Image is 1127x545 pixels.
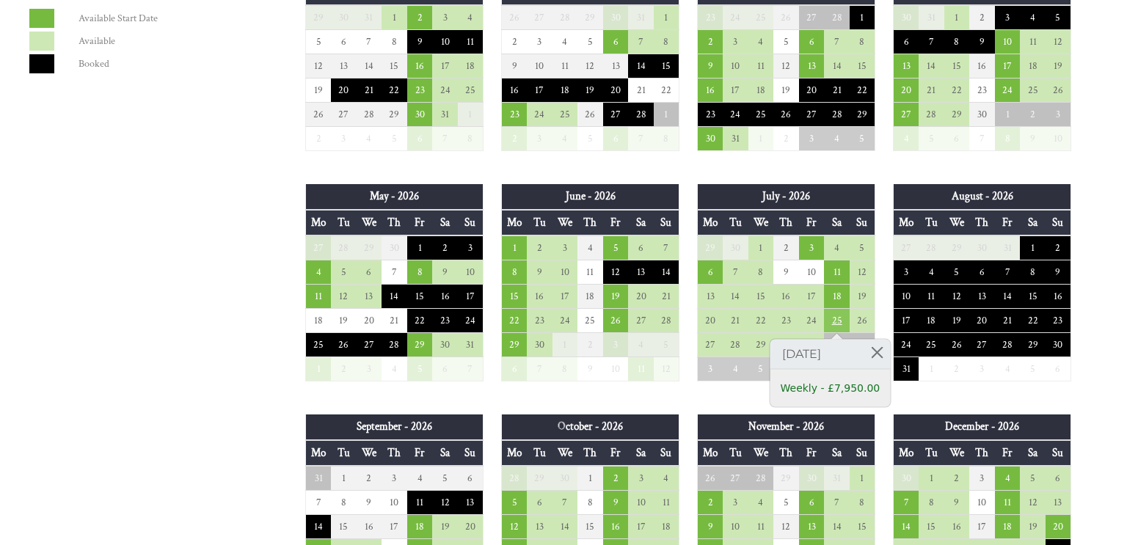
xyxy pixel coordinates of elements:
td: 8 [944,30,970,54]
td: 21 [357,78,382,103]
th: July - 2026 [698,184,875,209]
td: 3 [331,127,357,151]
td: 7 [919,30,944,54]
td: 12 [331,285,357,309]
th: We [748,210,774,235]
td: 6 [698,260,723,285]
td: 4 [919,260,944,285]
th: May - 2026 [306,184,484,209]
td: 20 [331,78,357,103]
td: 2 [969,5,995,30]
td: 2 [698,30,723,54]
td: 12 [1046,30,1071,54]
td: 28 [919,235,944,260]
td: 11 [919,285,944,309]
td: 14 [723,285,748,309]
td: 17 [527,78,552,103]
td: 4 [577,235,603,260]
td: 10 [799,260,825,285]
td: 29 [850,103,875,127]
td: 30 [382,235,407,260]
td: 2 [432,235,458,260]
td: 1 [944,5,970,30]
th: Mo [502,210,528,235]
td: 18 [577,285,603,309]
td: 6 [331,30,357,54]
td: 7 [432,127,458,151]
dd: Booked [76,54,275,73]
td: 14 [919,54,944,78]
td: 9 [773,260,799,285]
td: 30 [723,235,748,260]
td: 10 [995,30,1021,54]
td: 13 [698,285,723,309]
td: 2 [773,235,799,260]
td: 5 [603,235,629,260]
td: 25 [1020,78,1046,103]
td: 1 [382,5,407,30]
td: 1 [654,5,679,30]
td: 15 [654,54,679,78]
td: 6 [628,235,654,260]
td: 4 [748,30,774,54]
td: 8 [850,30,875,54]
th: Sa [824,210,850,235]
td: 23 [407,78,433,103]
th: Mo [698,210,723,235]
td: 27 [331,103,357,127]
td: 3 [432,5,458,30]
td: 27 [799,5,825,30]
td: 27 [603,103,629,127]
td: 17 [552,285,578,309]
td: 9 [527,260,552,285]
th: June - 2026 [502,184,679,209]
td: 10 [527,54,552,78]
td: 19 [773,78,799,103]
td: 22 [382,78,407,103]
td: 5 [850,127,875,151]
td: 7 [357,30,382,54]
td: 18 [458,54,484,78]
th: Su [850,210,875,235]
td: 23 [698,103,723,127]
td: 31 [723,127,748,151]
td: 5 [773,30,799,54]
td: 6 [969,260,995,285]
td: 20 [628,285,654,309]
td: 4 [552,30,578,54]
td: 23 [698,5,723,30]
td: 13 [969,285,995,309]
td: 24 [723,103,748,127]
td: 11 [306,285,332,309]
td: 24 [723,5,748,30]
td: 29 [382,103,407,127]
td: 27 [894,103,919,127]
td: 22 [502,309,528,333]
td: 15 [748,285,774,309]
td: 18 [824,285,850,309]
td: 3 [552,235,578,260]
td: 8 [748,260,774,285]
td: 17 [458,285,484,309]
td: 31 [357,5,382,30]
td: 4 [1020,5,1046,30]
td: 17 [799,285,825,309]
td: 21 [628,78,654,103]
td: 16 [502,78,528,103]
td: 23 [969,78,995,103]
td: 31 [628,5,654,30]
td: 12 [603,260,629,285]
td: 3 [894,260,919,285]
td: 6 [603,30,629,54]
td: 14 [995,285,1021,309]
td: 20 [603,78,629,103]
td: 8 [502,260,528,285]
th: Tu [331,210,357,235]
td: 6 [357,260,382,285]
td: 12 [850,260,875,285]
td: 15 [407,285,433,309]
td: 28 [357,103,382,127]
td: 16 [698,78,723,103]
th: Mo [306,210,332,235]
td: 28 [919,103,944,127]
